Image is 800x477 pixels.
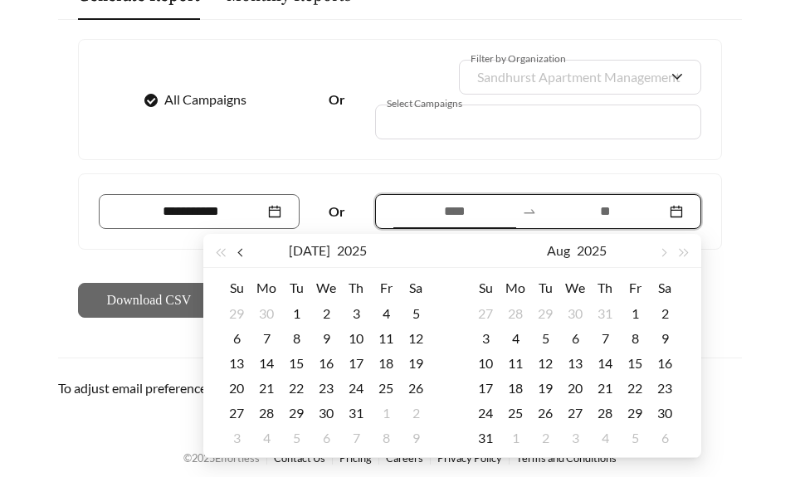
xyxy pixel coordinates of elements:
[251,426,281,450] td: 2025-08-04
[401,301,431,326] td: 2025-07-05
[329,91,345,107] strong: Or
[565,329,585,348] div: 6
[281,426,311,450] td: 2025-08-05
[376,378,396,398] div: 25
[311,326,341,351] td: 2025-07-09
[437,451,502,465] a: Privacy Policy
[535,329,555,348] div: 5
[547,234,570,267] button: Aug
[590,326,620,351] td: 2025-08-07
[650,275,680,301] th: Sa
[530,326,560,351] td: 2025-08-05
[222,376,251,401] td: 2025-07-20
[650,376,680,401] td: 2025-08-23
[590,376,620,401] td: 2025-08-21
[535,403,555,423] div: 26
[227,329,246,348] div: 6
[256,428,276,448] div: 4
[535,378,555,398] div: 19
[406,403,426,423] div: 2
[505,428,525,448] div: 1
[371,426,401,450] td: 2025-08-08
[311,376,341,401] td: 2025-07-23
[346,403,366,423] div: 31
[655,304,675,324] div: 2
[386,451,423,465] a: Careers
[535,353,555,373] div: 12
[227,378,246,398] div: 20
[401,351,431,376] td: 2025-07-19
[560,426,590,450] td: 2025-09-03
[289,234,330,267] button: [DATE]
[329,203,345,219] strong: Or
[406,428,426,448] div: 9
[251,401,281,426] td: 2025-07-28
[500,326,530,351] td: 2025-08-04
[655,428,675,448] div: 6
[281,326,311,351] td: 2025-07-08
[341,351,371,376] td: 2025-07-17
[655,378,675,398] div: 23
[595,329,615,348] div: 7
[376,329,396,348] div: 11
[316,428,336,448] div: 6
[256,329,276,348] div: 7
[655,353,675,373] div: 16
[595,403,615,423] div: 28
[311,275,341,301] th: We
[376,428,396,448] div: 8
[590,426,620,450] td: 2025-09-04
[251,351,281,376] td: 2025-07-14
[530,301,560,326] td: 2025-07-29
[281,351,311,376] td: 2025-07-15
[476,403,495,423] div: 24
[565,403,585,423] div: 27
[522,204,537,219] span: to
[590,301,620,326] td: 2025-07-31
[256,378,276,398] div: 21
[371,401,401,426] td: 2025-08-01
[376,353,396,373] div: 18
[560,326,590,351] td: 2025-08-06
[500,301,530,326] td: 2025-07-28
[341,326,371,351] td: 2025-07-10
[530,351,560,376] td: 2025-08-12
[530,275,560,301] th: Tu
[535,304,555,324] div: 29
[222,351,251,376] td: 2025-07-13
[500,426,530,450] td: 2025-09-01
[316,403,336,423] div: 30
[251,376,281,401] td: 2025-07-21
[346,329,366,348] div: 10
[346,428,366,448] div: 7
[471,351,500,376] td: 2025-08-10
[222,401,251,426] td: 2025-07-27
[401,426,431,450] td: 2025-08-09
[471,301,500,326] td: 2025-07-27
[560,376,590,401] td: 2025-08-20
[316,353,336,373] div: 16
[577,234,607,267] button: 2025
[256,403,276,423] div: 28
[371,376,401,401] td: 2025-07-25
[311,301,341,326] td: 2025-07-02
[222,426,251,450] td: 2025-08-03
[471,275,500,301] th: Su
[530,376,560,401] td: 2025-08-19
[560,351,590,376] td: 2025-08-13
[655,403,675,423] div: 30
[560,301,590,326] td: 2025-07-30
[590,401,620,426] td: 2025-08-28
[341,301,371,326] td: 2025-07-03
[505,353,525,373] div: 11
[286,428,306,448] div: 5
[530,401,560,426] td: 2025-08-26
[376,403,396,423] div: 1
[274,451,325,465] a: Contact Us
[565,304,585,324] div: 30
[281,376,311,401] td: 2025-07-22
[78,283,220,318] button: Download CSV
[286,329,306,348] div: 8
[316,304,336,324] div: 2
[625,304,645,324] div: 1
